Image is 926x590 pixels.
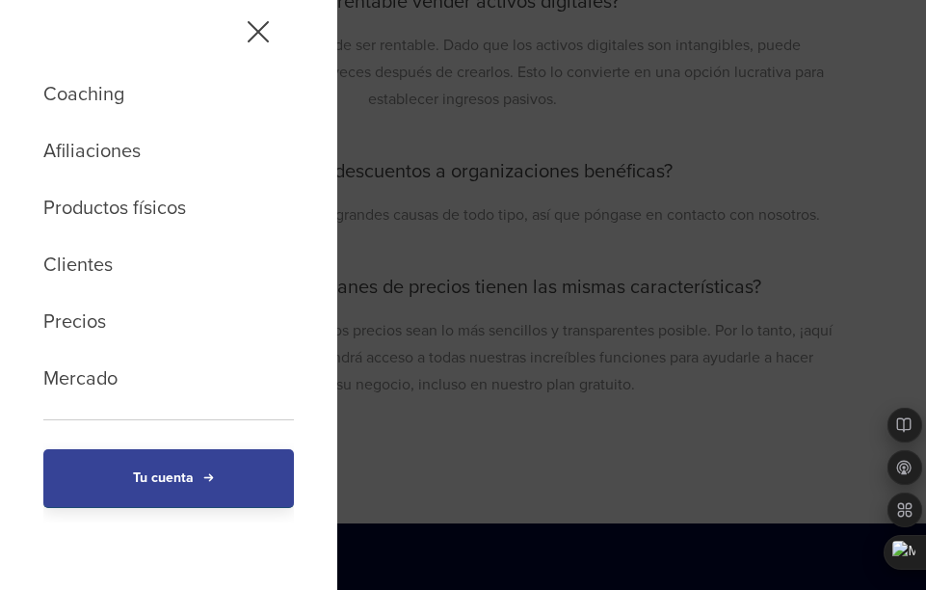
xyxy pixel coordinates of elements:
a: Precios [43,306,294,339]
a: Coaching [43,78,294,112]
a: Productos físicos [43,192,294,226]
a: Afiliaciones [43,135,294,169]
a: Tu cuenta [43,449,294,508]
a: Mercado [43,362,294,396]
a: Clientes [43,249,294,282]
